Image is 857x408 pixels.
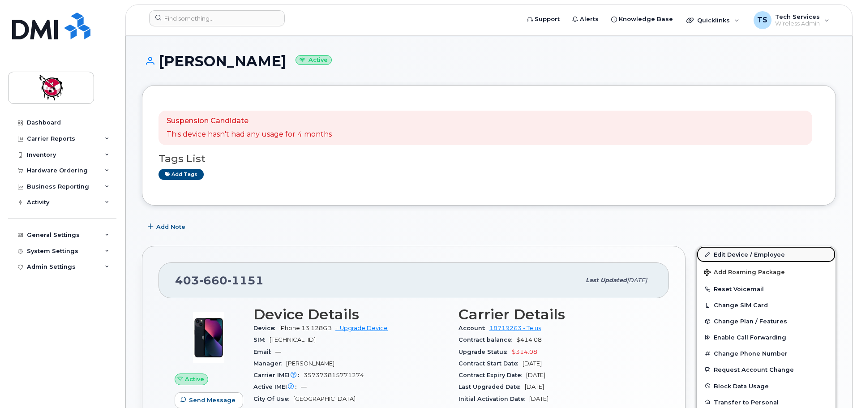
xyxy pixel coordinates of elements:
[605,10,679,28] a: Knowledge Base
[335,325,388,331] a: + Upgrade Device
[149,10,285,26] input: Find something...
[680,11,746,29] div: Quicklinks
[580,15,599,24] span: Alerts
[253,372,304,378] span: Carrier IMEI
[253,325,279,331] span: Device
[516,336,542,343] span: $414.08
[697,345,836,361] button: Change Phone Number
[167,129,332,140] p: This device hasn't had any usage for 4 months
[227,274,264,287] span: 1151
[586,277,627,283] span: Last updated
[458,348,512,355] span: Upgrade Status
[286,360,334,367] span: [PERSON_NAME]
[458,336,516,343] span: Contract balance
[697,281,836,297] button: Reset Voicemail
[159,153,819,164] h3: Tags List
[142,53,836,69] h1: [PERSON_NAME]
[458,372,526,378] span: Contract Expiry Date
[818,369,850,401] iframe: Messenger Launcher
[619,15,673,24] span: Knowledge Base
[535,15,560,24] span: Support
[757,15,767,26] span: TS
[270,336,316,343] span: [TECHNICAL_ID]
[697,297,836,313] button: Change SIM Card
[253,336,270,343] span: SIM
[279,325,332,331] span: iPhone 13 128GB
[697,378,836,394] button: Block Data Usage
[697,329,836,345] button: Enable Call Forwarding
[566,10,605,28] a: Alerts
[458,325,489,331] span: Account
[526,372,545,378] span: [DATE]
[458,306,653,322] h3: Carrier Details
[697,262,836,281] button: Add Roaming Package
[185,375,204,383] span: Active
[159,169,204,180] a: Add tags
[142,219,193,235] button: Add Note
[253,383,301,390] span: Active IMEI
[521,10,566,28] a: Support
[458,360,523,367] span: Contract Start Date
[697,246,836,262] a: Edit Device / Employee
[697,361,836,378] button: Request Account Change
[199,274,227,287] span: 660
[293,395,356,402] span: [GEOGRAPHIC_DATA]
[627,277,647,283] span: [DATE]
[775,13,820,20] span: Tech Services
[296,55,332,65] small: Active
[175,274,264,287] span: 403
[304,372,364,378] span: 357373815771274
[747,11,836,29] div: Tech Services
[253,348,275,355] span: Email
[525,383,544,390] span: [DATE]
[167,116,332,126] p: Suspension Candidate
[253,395,293,402] span: City Of Use
[458,395,529,402] span: Initial Activation Date
[489,325,541,331] a: 18719263 - Telus
[697,17,730,24] span: Quicklinks
[301,383,307,390] span: —
[714,334,786,341] span: Enable Call Forwarding
[512,348,537,355] span: $314.08
[714,318,787,325] span: Change Plan / Features
[156,223,185,231] span: Add Note
[253,306,448,322] h3: Device Details
[529,395,548,402] span: [DATE]
[275,348,281,355] span: —
[523,360,542,367] span: [DATE]
[775,20,820,27] span: Wireless Admin
[704,269,785,277] span: Add Roaming Package
[253,360,286,367] span: Manager
[697,313,836,329] button: Change Plan / Features
[189,396,236,404] span: Send Message
[458,383,525,390] span: Last Upgraded Date
[182,311,236,365] img: image20231002-4137094-11ngalm.jpeg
